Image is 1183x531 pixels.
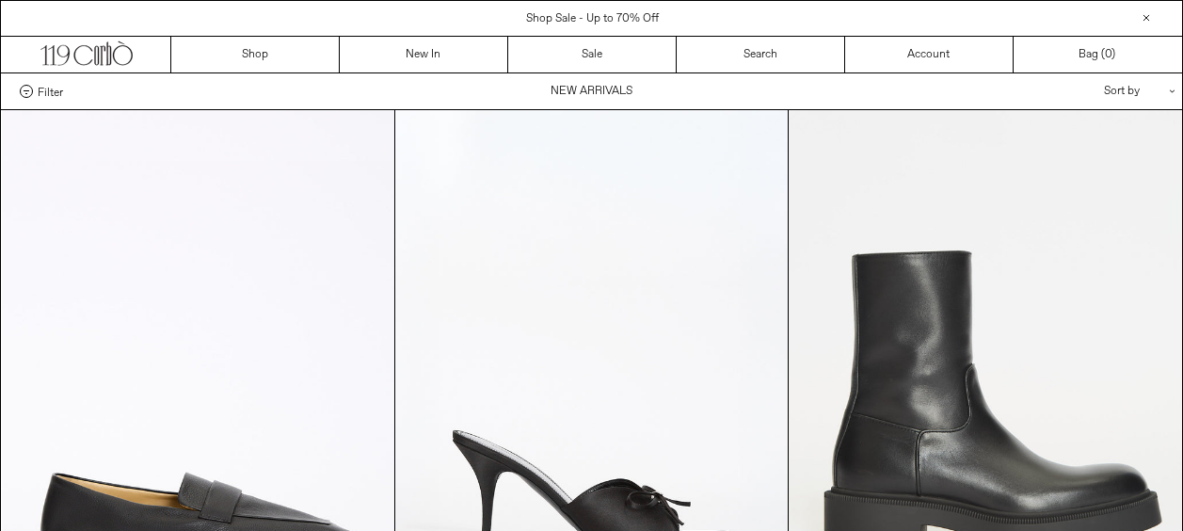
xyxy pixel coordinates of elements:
[526,11,659,26] a: Shop Sale - Up to 70% Off
[845,37,1014,72] a: Account
[994,73,1163,109] div: Sort by
[1105,46,1115,63] span: )
[508,37,677,72] a: Sale
[340,37,508,72] a: New In
[677,37,845,72] a: Search
[1105,47,1111,62] span: 0
[171,37,340,72] a: Shop
[1014,37,1182,72] a: Bag ()
[38,85,63,98] span: Filter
